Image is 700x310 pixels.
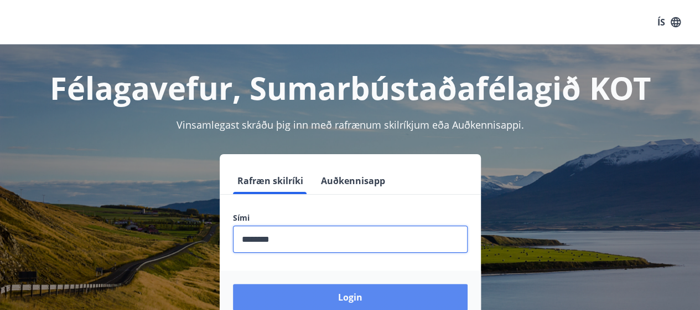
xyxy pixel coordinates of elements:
[233,212,468,223] label: Sími
[233,167,308,194] button: Rafræn skilríki
[177,118,524,131] span: Vinsamlegast skráðu þig inn með rafrænum skilríkjum eða Auðkennisappi.
[317,167,390,194] button: Auðkennisapp
[13,67,687,109] h1: Félagavefur, Sumarbústaðafélagið KOT
[651,12,687,32] button: ÍS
